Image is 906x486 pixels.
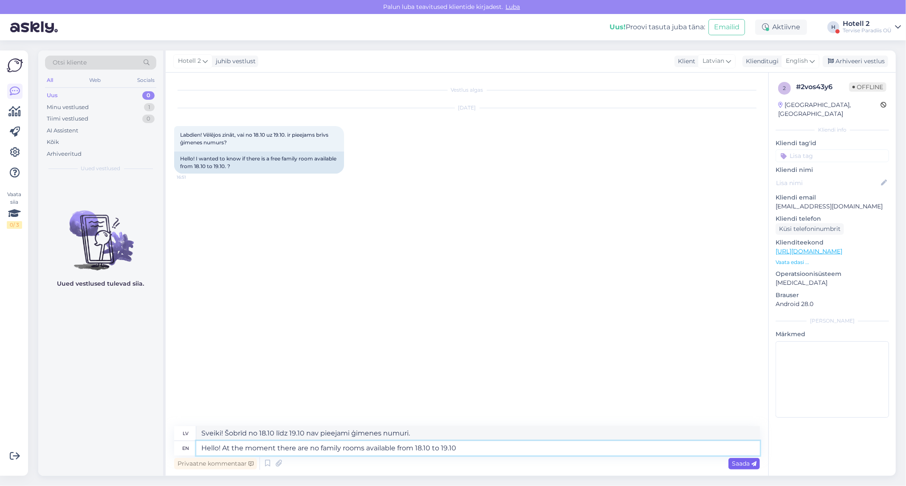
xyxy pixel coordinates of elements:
[776,166,889,174] p: Kliendi nimi
[81,165,121,172] span: Uued vestlused
[7,57,23,73] img: Askly Logo
[796,82,849,92] div: # 2vos43y6
[776,258,889,266] p: Vaata edasi ...
[47,126,78,135] div: AI Assistent
[174,86,760,94] div: Vestlus algas
[47,103,89,112] div: Minu vestlused
[196,441,760,455] textarea: Hello! At the moment there are no family rooms available from 18.10 to 19.10
[776,126,889,134] div: Kliendi info
[823,56,888,67] div: Arhiveeri vestlus
[174,458,257,469] div: Privaatne kommentaar
[7,221,22,229] div: 0 / 3
[776,178,879,188] input: Lisa nimi
[776,193,889,202] p: Kliendi email
[47,138,59,146] div: Kõik
[196,426,760,441] textarea: Sveiki! Šobrīd no 18.10 līdz 19.10 nav pieejami ģimenes numuri.
[47,91,58,100] div: Uus
[174,152,344,174] div: Hello! I wanted to know if there is a free family room available from 18.10 to 19.10. ?
[178,56,201,66] span: Hotell 2
[843,20,901,34] a: Hotell 2Tervise Paradiis OÜ
[45,75,55,86] div: All
[776,202,889,211] p: [EMAIL_ADDRESS][DOMAIN_NAME]
[776,278,889,287] p: [MEDICAL_DATA]
[180,132,330,146] span: Labdien! Vēlējos zināt, vai no 18.10 uz 19.10. ir pieejams brīvs ģimenes numurs?
[776,149,889,162] input: Lisa tag
[843,27,892,34] div: Tervise Paradiis OÜ
[47,150,82,158] div: Arhiveeritud
[827,21,839,33] div: H
[38,195,163,272] img: No chats
[610,22,705,32] div: Proovi tasuta juba täna:
[503,3,523,11] span: Luba
[142,91,155,100] div: 0
[7,191,22,229] div: Vaata siia
[703,56,724,66] span: Latvian
[776,330,889,339] p: Märkmed
[610,23,626,31] b: Uus!
[144,103,155,112] div: 1
[708,19,745,35] button: Emailid
[177,174,209,180] span: 16:51
[755,20,807,35] div: Aktiivne
[776,214,889,223] p: Kliendi telefon
[776,300,889,309] p: Android 28.0
[776,291,889,300] p: Brauser
[47,115,88,123] div: Tiimi vestlused
[776,317,889,325] div: [PERSON_NAME]
[732,460,756,467] span: Saada
[776,139,889,148] p: Kliendi tag'id
[783,85,786,91] span: 2
[53,58,87,67] span: Otsi kliente
[849,82,886,92] span: Offline
[778,101,881,118] div: [GEOGRAPHIC_DATA], [GEOGRAPHIC_DATA]
[742,57,779,66] div: Klienditugi
[142,115,155,123] div: 0
[843,20,892,27] div: Hotell 2
[776,270,889,278] p: Operatsioonisüsteem
[786,56,808,66] span: English
[135,75,156,86] div: Socials
[183,426,189,441] div: lv
[183,441,189,455] div: en
[57,279,144,288] p: Uued vestlused tulevad siia.
[88,75,103,86] div: Web
[675,57,695,66] div: Klient
[212,57,256,66] div: juhib vestlust
[174,104,760,112] div: [DATE]
[776,238,889,247] p: Klienditeekond
[776,223,844,235] div: Küsi telefoninumbrit
[776,247,842,255] a: [URL][DOMAIN_NAME]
